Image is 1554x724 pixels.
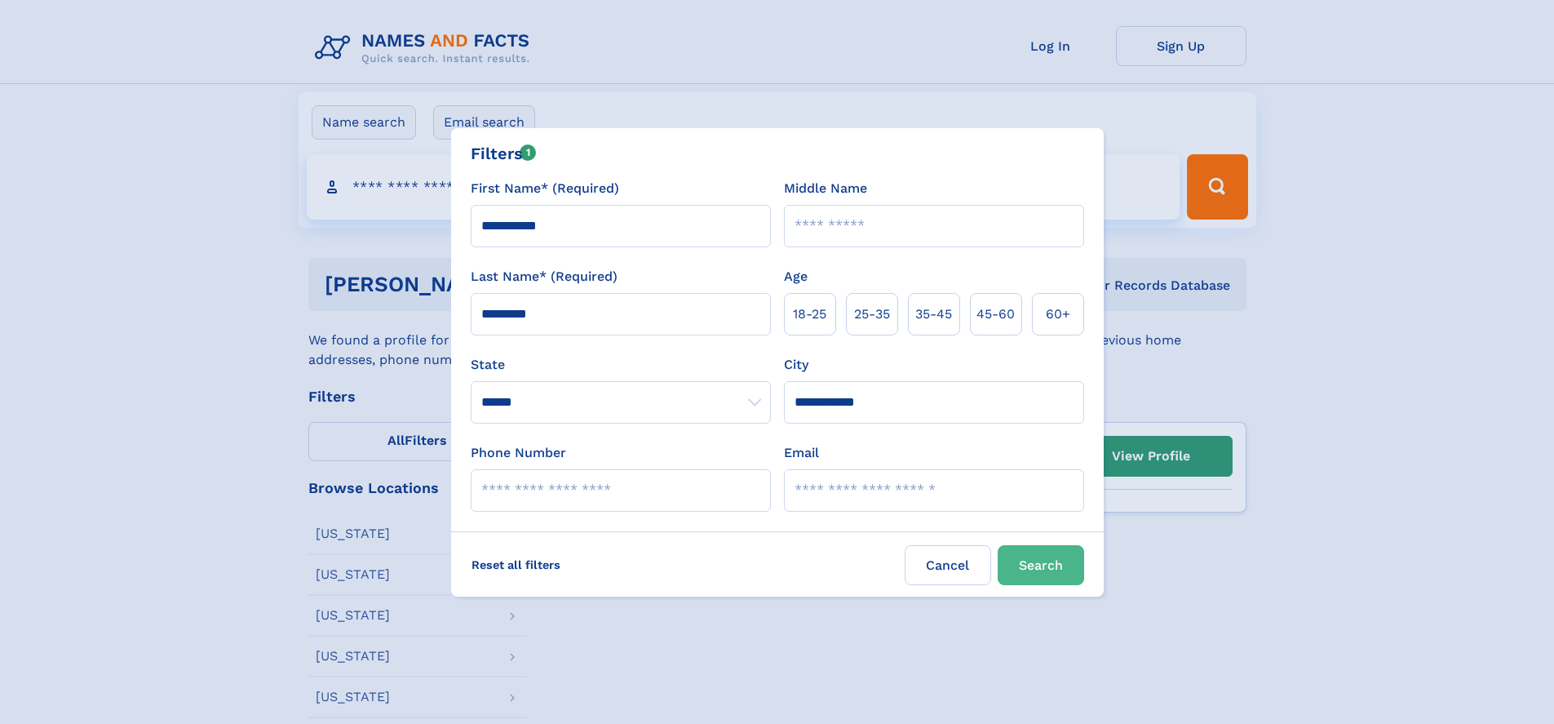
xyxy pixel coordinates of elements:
[784,267,808,286] label: Age
[471,141,537,166] div: Filters
[1046,304,1070,324] span: 60+
[784,179,867,198] label: Middle Name
[905,545,991,585] label: Cancel
[998,545,1084,585] button: Search
[784,355,808,375] label: City
[854,304,890,324] span: 25‑35
[461,545,571,584] label: Reset all filters
[976,304,1015,324] span: 45‑60
[793,304,826,324] span: 18‑25
[471,355,771,375] label: State
[784,443,819,463] label: Email
[471,267,618,286] label: Last Name* (Required)
[915,304,952,324] span: 35‑45
[471,179,619,198] label: First Name* (Required)
[471,443,566,463] label: Phone Number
